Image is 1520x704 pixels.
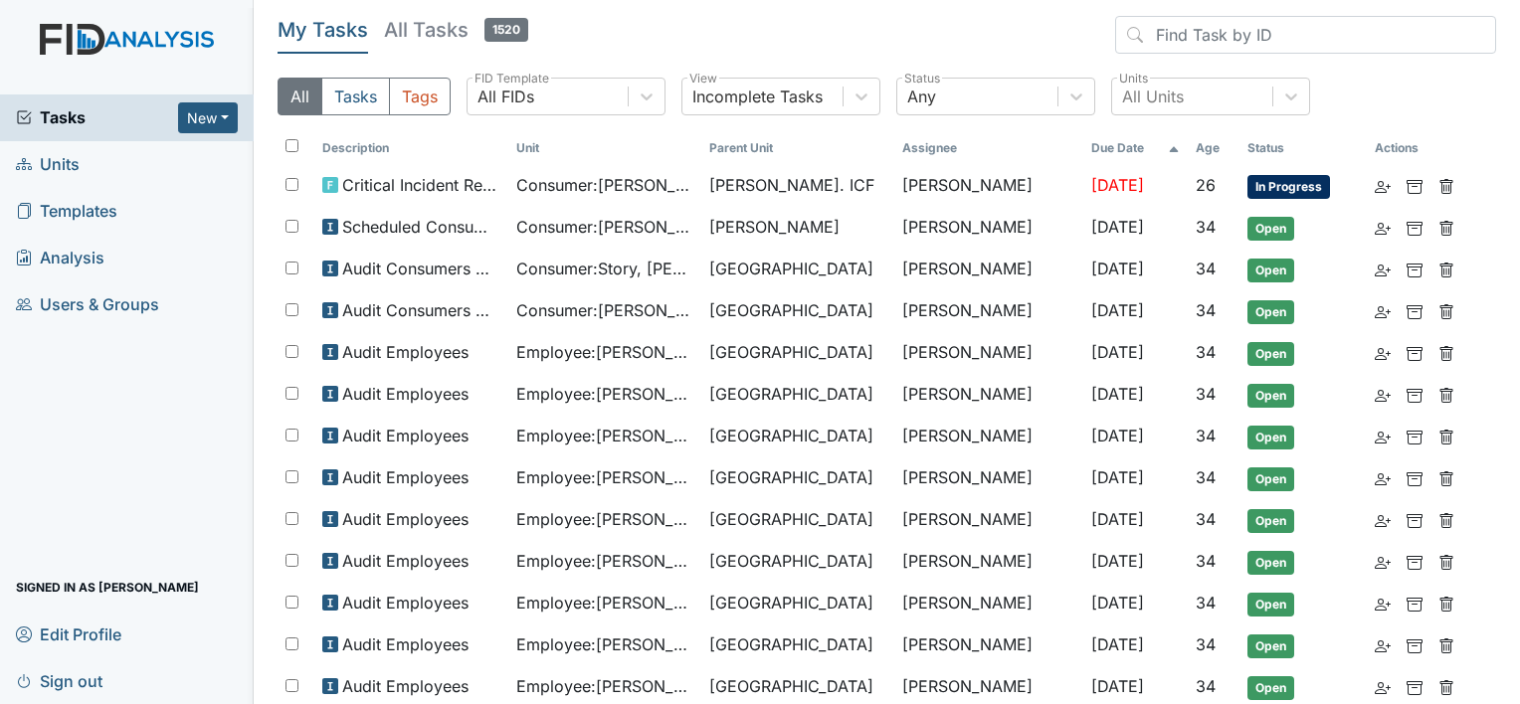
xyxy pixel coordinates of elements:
span: [GEOGRAPHIC_DATA] [709,382,873,406]
th: Assignee [894,131,1083,165]
div: Type filter [278,78,451,115]
td: [PERSON_NAME] [894,457,1083,499]
span: Employee : [PERSON_NAME] [516,507,693,531]
span: Consumer : [PERSON_NAME] [516,298,693,322]
span: 34 [1196,467,1216,487]
button: Tags [389,78,451,115]
th: Toggle SortBy [1239,131,1367,165]
span: Audit Employees [342,382,469,406]
span: 34 [1196,259,1216,278]
td: [PERSON_NAME] [894,499,1083,541]
span: Open [1247,509,1294,533]
span: Open [1247,342,1294,366]
span: [GEOGRAPHIC_DATA] [709,424,873,447]
span: 1520 [484,18,528,42]
span: [PERSON_NAME] [709,215,840,239]
span: [GEOGRAPHIC_DATA] [709,257,873,280]
span: Open [1247,634,1294,658]
span: Consumer : [PERSON_NAME] [516,173,693,197]
a: Delete [1438,632,1454,656]
a: Delete [1438,215,1454,239]
span: 34 [1196,676,1216,696]
span: Analysis [16,243,104,273]
span: Templates [16,196,117,227]
a: Archive [1407,382,1423,406]
span: Audit Employees [342,340,469,364]
span: Employee : [PERSON_NAME] [516,591,693,615]
span: Open [1247,467,1294,491]
a: Delete [1438,507,1454,531]
a: Delete [1438,173,1454,197]
span: Users & Groups [16,289,159,320]
span: Open [1247,551,1294,575]
h5: My Tasks [278,16,368,44]
span: Employee : [PERSON_NAME][GEOGRAPHIC_DATA] [516,465,693,489]
span: 34 [1196,593,1216,613]
span: Audit Employees [342,674,469,698]
a: Delete [1438,424,1454,447]
td: [PERSON_NAME] [894,332,1083,374]
span: [DATE] [1091,467,1144,487]
div: Any [907,85,936,108]
span: Signed in as [PERSON_NAME] [16,572,199,603]
input: Toggle All Rows Selected [285,139,298,152]
td: [PERSON_NAME] [894,541,1083,583]
span: [DATE] [1091,300,1144,320]
span: 34 [1196,384,1216,404]
span: Open [1247,300,1294,324]
span: [GEOGRAPHIC_DATA] [709,591,873,615]
a: Archive [1407,674,1423,698]
span: [GEOGRAPHIC_DATA] [709,465,873,489]
td: [PERSON_NAME] [894,290,1083,332]
a: Tasks [16,105,178,129]
h5: All Tasks [384,16,528,44]
a: Delete [1438,340,1454,364]
input: Find Task by ID [1115,16,1496,54]
span: [GEOGRAPHIC_DATA] [709,549,873,573]
td: [PERSON_NAME] [894,207,1083,249]
a: Delete [1438,298,1454,322]
span: Employee : [PERSON_NAME] [516,424,693,447]
button: Tasks [321,78,390,115]
a: Archive [1407,340,1423,364]
button: New [178,102,238,133]
span: Employee : [PERSON_NAME] [516,340,693,364]
span: Open [1247,676,1294,700]
span: Open [1247,593,1294,616]
a: Archive [1407,215,1423,239]
span: [GEOGRAPHIC_DATA] [709,298,873,322]
a: Archive [1407,257,1423,280]
a: Archive [1407,591,1423,615]
span: [DATE] [1091,342,1144,362]
a: Archive [1407,465,1423,489]
span: Edit Profile [16,618,121,649]
span: Audit Employees [342,507,469,531]
a: Archive [1407,298,1423,322]
span: Sign out [16,665,102,696]
span: Audit Employees [342,424,469,447]
span: [DATE] [1091,426,1144,445]
span: [GEOGRAPHIC_DATA] [709,674,873,698]
a: Archive [1407,507,1423,531]
span: Consumer : [PERSON_NAME] [516,215,693,239]
span: Open [1247,217,1294,241]
a: Archive [1407,173,1423,197]
span: [PERSON_NAME]. ICF [709,173,874,197]
span: Employee : [PERSON_NAME] [516,382,693,406]
span: Employee : [PERSON_NAME] [516,674,693,698]
button: All [278,78,322,115]
a: Archive [1407,632,1423,656]
span: [GEOGRAPHIC_DATA] [709,507,873,531]
th: Toggle SortBy [314,131,507,165]
span: Units [16,149,80,180]
span: Open [1247,426,1294,449]
th: Actions [1367,131,1466,165]
span: Audit Employees [342,465,469,489]
td: [PERSON_NAME] [894,165,1083,207]
span: [DATE] [1091,634,1144,654]
div: All FIDs [477,85,534,108]
span: 34 [1196,300,1216,320]
span: Open [1247,384,1294,408]
span: Scheduled Consumer Chart Review [342,215,499,239]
